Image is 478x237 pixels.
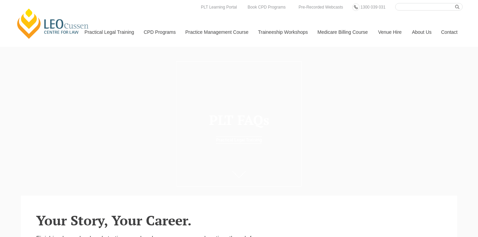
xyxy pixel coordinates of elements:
a: Contact [436,17,463,47]
a: PLT Learning Portal [199,3,239,11]
h2: Your Story, Your Career. [36,213,442,228]
a: Book CPD Programs [246,3,287,11]
a: About Us [407,17,436,47]
h1: PLT FAQs [182,112,297,127]
a: Practical Legal Training [216,136,262,144]
a: Traineeship Workshops [253,17,312,47]
span: 1300 039 031 [360,5,385,10]
a: Pre-Recorded Webcasts [297,3,345,11]
a: Practice Management Course [180,17,253,47]
a: 1300 039 031 [359,3,387,11]
a: Venue Hire [373,17,407,47]
a: Practical Legal Training [79,17,139,47]
iframe: LiveChat chat widget [432,191,461,220]
a: [PERSON_NAME] Centre for Law [15,8,91,40]
a: CPD Programs [138,17,180,47]
a: Medicare Billing Course [312,17,373,47]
